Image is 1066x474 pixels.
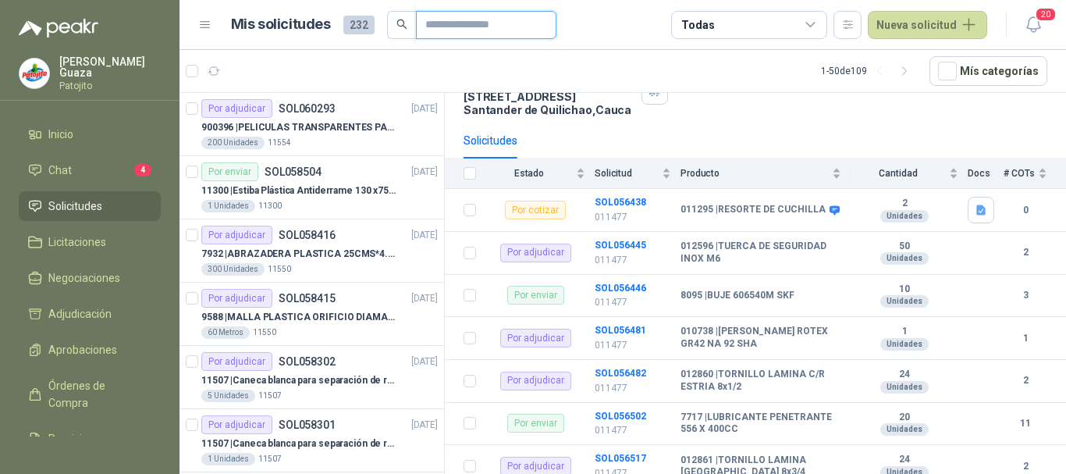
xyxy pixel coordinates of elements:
a: Por enviarSOL058504[DATE] 11300 |Estiba Plástica Antiderrame 130 x75 CM - Capacidad 180-200 Litro... [179,156,444,219]
p: 11507 [258,390,282,402]
a: Chat4 [19,155,161,185]
p: SOL058416 [279,230,336,241]
p: Patojito [59,81,161,91]
p: [GEOGRAPHIC_DATA], [STREET_ADDRESS] Santander de Quilichao , Cauca [464,77,635,116]
a: Solicitudes [19,191,161,221]
span: Adjudicación [48,305,112,323]
p: 11550 [268,263,291,276]
p: 11550 [253,326,276,339]
a: Órdenes de Compra [19,371,161,418]
span: # COTs [1004,168,1035,179]
div: Todas [681,16,714,34]
div: Por adjudicar [201,99,272,118]
div: Por adjudicar [500,329,571,347]
a: Negociaciones [19,263,161,293]
span: Solicitudes [48,198,102,215]
a: SOL056502 [595,411,646,422]
span: 4 [134,164,151,176]
p: 11300 [258,200,282,212]
p: 7932 | ABRAZADERA PLASTICA 25CMS*4.8MM NEGRA [201,247,396,262]
p: 11507 [258,453,282,465]
span: Negociaciones [48,269,120,287]
p: [DATE] [411,418,438,433]
b: 2 [1004,459,1047,474]
p: [DATE] [411,291,438,306]
button: Mís categorías [929,56,1047,86]
h1: Mis solicitudes [231,13,331,36]
b: 8095 | BUJE 606540M SKF [680,290,794,302]
div: 200 Unidades [201,137,265,149]
p: 9588 | MALLA PLASTICA ORIFICIO DIAMANTE 3MM [201,310,396,325]
p: [DATE] [411,165,438,180]
div: Por adjudicar [201,415,272,434]
a: Por adjudicarSOL058301[DATE] 11507 |Caneca blanca para separación de residuos 10 LT1 Unidades11507 [179,409,444,472]
button: 20 [1019,11,1047,39]
b: 24 [851,454,958,466]
span: search [396,19,407,30]
div: Por adjudicar [500,372,571,390]
span: 232 [343,16,375,34]
div: Unidades [880,338,929,351]
th: Producto [680,159,851,189]
b: 010738 | [PERSON_NAME] ROTEX GR42 NA 92 SHA [680,326,841,350]
th: Cantidad [851,159,968,189]
p: SOL058504 [265,166,322,177]
a: SOL056438 [595,197,646,208]
p: SOL058415 [279,293,336,304]
th: # COTs [1004,159,1066,189]
div: Unidades [880,423,929,436]
div: Por enviar [507,286,564,305]
button: Nueva solicitud [868,11,987,39]
p: 011477 [595,253,671,268]
div: Unidades [880,295,929,308]
div: 1 - 50 de 109 [821,59,917,84]
p: [DATE] [411,102,438,116]
a: Remisiones [19,424,161,454]
b: 1 [1004,331,1047,346]
p: 011477 [595,423,671,438]
a: SOL056445 [595,240,646,251]
a: Por adjudicarSOL058416[DATE] 7932 |ABRAZADERA PLASTICA 25CMS*4.8MM NEGRA300 Unidades11550 [179,219,444,283]
p: 11554 [268,137,291,149]
p: SOL058301 [279,419,336,430]
p: 11507 | Caneca blanca para separación de residuos 10 LT [201,437,396,451]
a: SOL056517 [595,453,646,464]
b: 7717 | LUBRICANTE PENETRANTE 556 X 400CC [680,412,841,436]
b: 2 [1004,245,1047,260]
p: [DATE] [411,228,438,243]
b: 24 [851,369,958,381]
div: 60 Metros [201,326,250,339]
th: Estado [485,159,595,189]
span: Aprobaciones [48,341,117,358]
span: 20 [1035,7,1057,22]
div: Por adjudicar [500,244,571,262]
a: SOL056481 [595,325,646,336]
p: 011477 [595,338,671,353]
b: 0 [1004,203,1047,218]
a: Aprobaciones [19,335,161,365]
div: Por enviar [507,414,564,433]
p: SOL060293 [279,103,336,114]
a: Inicio [19,119,161,149]
a: Por adjudicarSOL058415[DATE] 9588 |MALLA PLASTICA ORIFICIO DIAMANTE 3MM60 Metros11550 [179,283,444,346]
p: 011477 [595,381,671,396]
div: Por adjudicar [201,226,272,244]
span: Licitaciones [48,233,106,251]
a: Licitaciones [19,227,161,257]
a: SOL056446 [595,283,646,294]
div: Por adjudicar [201,352,272,371]
a: SOL056482 [595,368,646,379]
b: 2 [851,198,958,210]
p: 11507 | Caneca blanca para separación de residuos 121 LT [201,373,396,388]
b: 11 [1004,416,1047,431]
span: Estado [485,168,573,179]
div: Unidades [880,381,929,394]
b: 50 [851,241,958,253]
span: Inicio [48,126,73,143]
